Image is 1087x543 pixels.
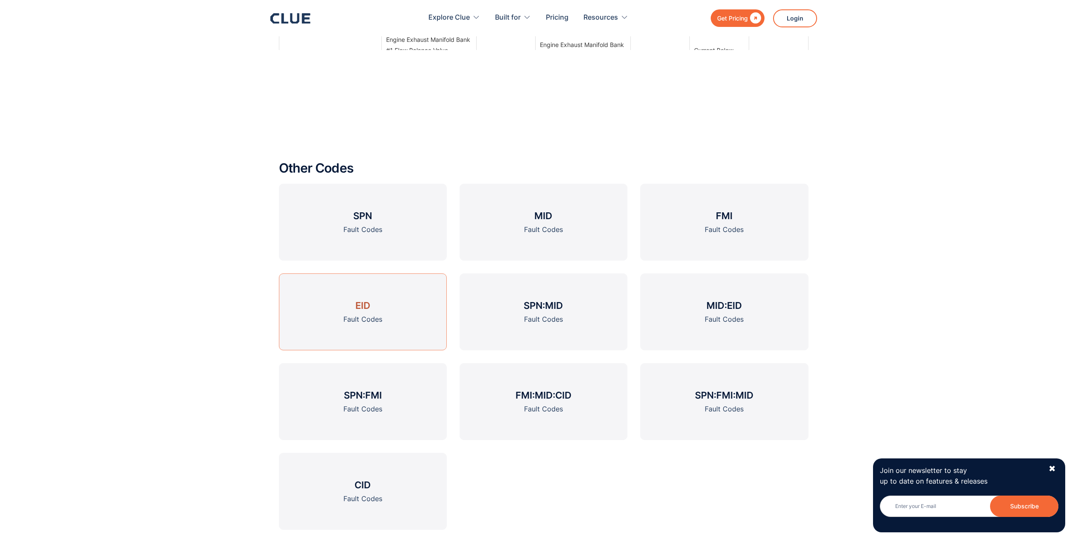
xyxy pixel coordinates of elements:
[460,363,627,440] a: FMI:MID:CIDFault Codes
[695,389,753,402] h3: SPN:FMI:MID
[495,4,521,31] div: Built for
[279,453,447,530] a: CIDFault Codes
[343,314,382,325] div: Fault Codes
[428,4,470,31] div: Explore Clue
[355,478,371,491] h3: CID
[583,4,628,31] div: Resources
[705,314,744,325] div: Fault Codes
[540,39,626,72] div: Engine Exhaust Manifold Bank #1 Flow Balance Valve Actuator Control
[716,209,732,222] h3: FMI
[694,45,745,66] div: Current Below Normal
[524,404,563,414] div: Fault Codes
[705,404,744,414] div: Fault Codes
[711,9,765,27] a: Get Pricing
[355,299,370,312] h3: EID
[495,4,531,31] div: Built for
[279,161,809,175] h2: Other Codes
[524,299,563,312] h3: SPN:MID
[343,493,382,504] div: Fault Codes
[706,299,742,312] h3: MID:EID
[990,496,1058,517] input: Subscribe
[1049,464,1056,474] div: ✖
[773,9,817,27] a: Login
[460,273,627,350] a: SPN:MIDFault Codes
[717,13,748,23] div: Get Pricing
[546,4,568,31] a: Pricing
[524,314,563,325] div: Fault Codes
[705,224,744,235] div: Fault Codes
[343,224,382,235] div: Fault Codes
[353,209,372,222] h3: SPN
[344,389,382,402] h3: SPN:FMI
[640,273,808,350] a: MID:EIDFault Codes
[428,4,480,31] div: Explore Clue
[460,184,627,261] a: MIDFault Codes
[279,363,447,440] a: SPN:FMIFault Codes
[524,224,563,235] div: Fault Codes
[880,496,1058,525] form: Newsletter
[516,389,571,402] h3: FMI:MID:CID
[534,209,552,222] h3: MID
[640,184,808,261] a: FMIFault Codes
[880,465,1040,487] p: Join our newsletter to stay up to date on features & releases
[880,496,1058,517] input: Enter your E-mail
[343,404,382,414] div: Fault Codes
[279,273,447,350] a: EIDFault Codes
[640,363,808,440] a: SPN:FMI:MIDFault Codes
[583,4,618,31] div: Resources
[748,13,761,23] div: 
[279,184,447,261] a: SPNFault Codes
